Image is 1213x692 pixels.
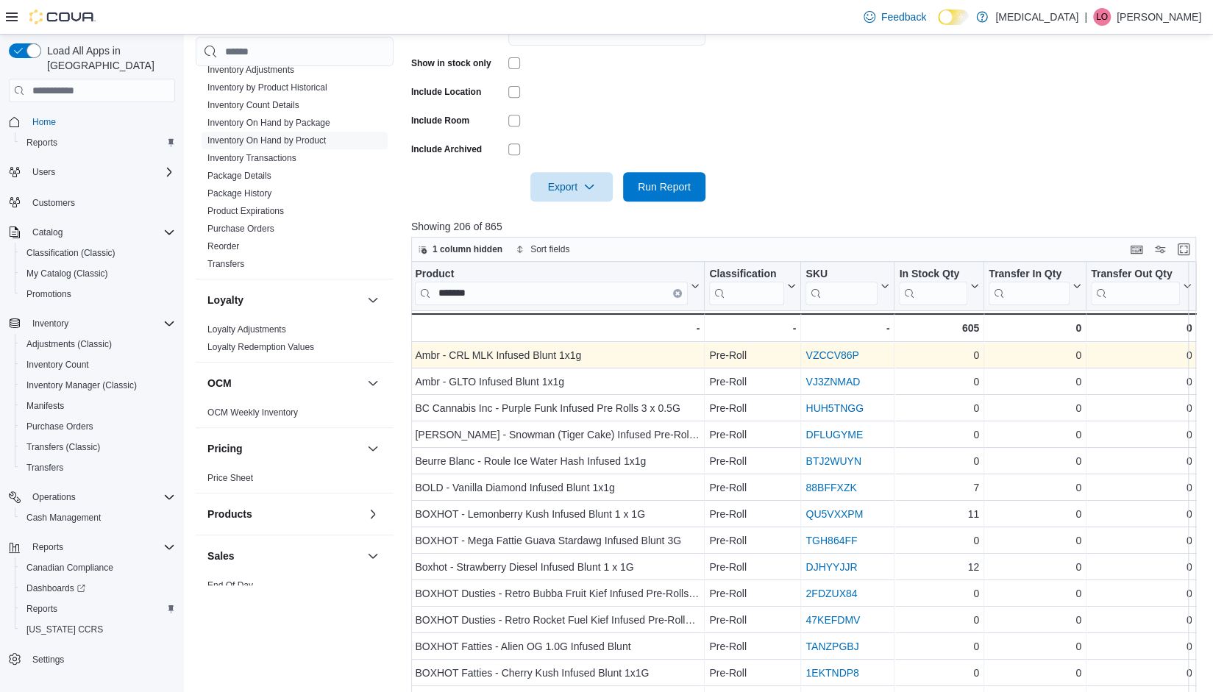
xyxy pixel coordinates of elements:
button: OCM [364,374,382,392]
a: Loyalty Redemption Values [207,342,314,352]
button: Adjustments (Classic) [15,334,181,354]
label: Include Location [411,86,481,98]
p: [MEDICAL_DATA] [995,8,1078,26]
button: Transfers [15,457,181,478]
a: Package Details [207,171,271,181]
span: Run Report [638,179,691,194]
a: Purchase Orders [21,418,99,435]
a: Transfers [207,259,244,269]
span: Transfers [207,258,244,270]
span: Promotions [26,288,71,300]
button: OCM [207,376,361,390]
span: Canadian Compliance [21,559,175,577]
span: OCM Weekly Inventory [207,407,298,418]
button: Inventory Count [15,354,181,375]
input: Dark Mode [938,10,969,25]
button: Sort fields [510,240,575,258]
span: Customers [26,193,175,211]
span: Reports [26,137,57,149]
a: My Catalog (Classic) [21,265,114,282]
span: Sort fields [530,243,569,255]
a: Loyalty Adjustments [207,324,286,335]
h3: Products [207,507,252,521]
a: Inventory Count [21,356,95,374]
p: Showing 206 of 865 [411,219,1204,234]
button: Operations [3,487,181,507]
div: Inventory [196,61,394,279]
span: Purchase Orders [21,418,175,435]
button: Export [530,172,613,201]
span: Export [539,172,604,201]
div: Loyalty [196,321,394,362]
button: Classification (Classic) [15,243,181,263]
span: Inventory Count Details [207,99,299,111]
div: - [709,319,796,337]
span: Inventory On Hand by Package [207,117,330,129]
span: Product Expirations [207,205,284,217]
button: Reports [26,538,69,556]
a: Reorder [207,241,239,252]
h3: Loyalty [207,293,243,307]
button: Catalog [3,222,181,243]
a: Reports [21,600,63,618]
a: Settings [26,651,70,668]
button: Sales [207,549,361,563]
span: Loyalty Adjustments [207,324,286,335]
button: Customers [3,191,181,213]
a: Product Expirations [207,206,284,216]
span: Operations [26,488,175,506]
span: Inventory [32,318,68,329]
span: Promotions [21,285,175,303]
span: Inventory Transactions [207,152,296,164]
label: Include Room [411,115,469,126]
span: Package History [207,188,271,199]
span: Purchase Orders [207,223,274,235]
span: Reports [26,603,57,615]
span: Washington CCRS [21,621,175,638]
button: My Catalog (Classic) [15,263,181,284]
a: Cash Management [21,509,107,527]
span: Inventory Count [26,359,89,371]
a: Inventory by Product Historical [207,82,327,93]
button: Manifests [15,396,181,416]
button: Products [207,507,361,521]
span: Adjustments (Classic) [26,338,112,350]
a: Dashboards [15,578,181,599]
div: Pricing [196,469,394,493]
button: Transfers (Classic) [15,437,181,457]
button: Sales [364,547,382,565]
span: Classification (Classic) [26,247,115,259]
span: Transfers (Classic) [26,441,100,453]
button: Reports [3,537,181,557]
button: Reports [15,599,181,619]
span: Transfers (Classic) [21,438,175,456]
span: Manifests [21,397,175,415]
button: Pricing [207,441,361,456]
span: Users [26,163,175,181]
span: Package Details [207,170,271,182]
button: Reports [15,132,181,153]
p: [PERSON_NAME] [1117,8,1201,26]
a: OCM Weekly Inventory [207,407,298,418]
button: Products [364,505,382,523]
span: Loyalty Redemption Values [207,341,314,353]
button: Settings [3,649,181,670]
div: 0 [989,319,1081,337]
a: Inventory Manager (Classic) [21,377,143,394]
a: Inventory Transactions [207,153,296,163]
p: | [1084,8,1087,26]
span: Load All Apps in [GEOGRAPHIC_DATA] [41,43,175,73]
span: Classification (Classic) [21,244,175,262]
div: - [415,319,700,337]
h3: OCM [207,376,232,390]
button: Pricing [364,440,382,457]
span: Inventory Manager (Classic) [21,377,175,394]
a: Feedback [858,2,932,32]
span: Inventory On Hand by Product [207,135,326,146]
a: Home [26,113,62,131]
a: Classification (Classic) [21,244,121,262]
a: Inventory Count Details [207,100,299,110]
span: Dashboards [21,579,175,597]
span: My Catalog (Classic) [26,268,108,279]
span: Transfers [26,462,63,474]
